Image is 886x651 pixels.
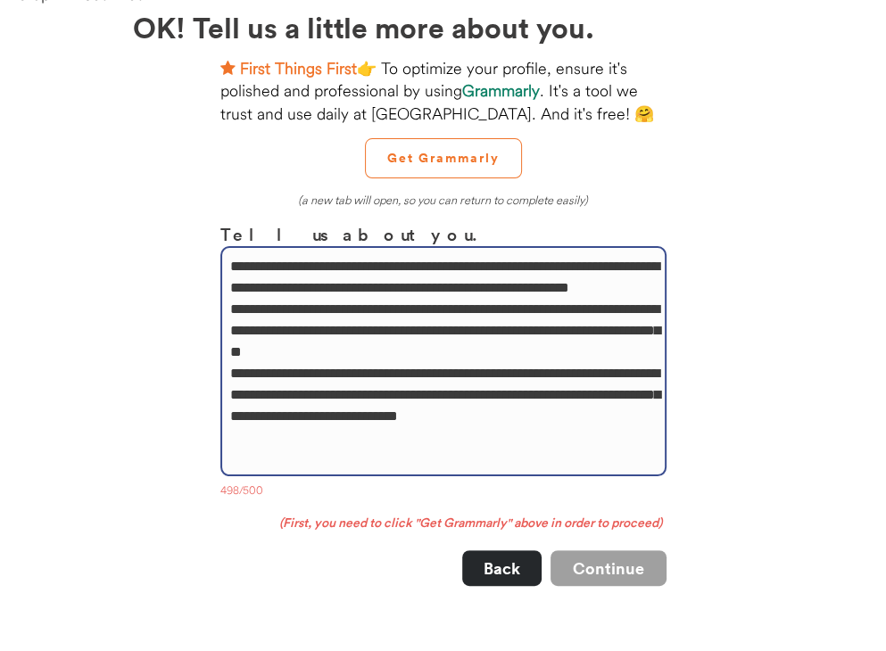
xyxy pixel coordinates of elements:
[298,193,588,207] em: (a new tab will open, so you can return to complete easily)
[462,550,542,586] button: Back
[133,5,753,48] h2: OK! Tell us a little more about you.
[220,483,667,501] div: 498/500
[220,221,667,247] h3: Tell us about you.
[220,57,667,125] div: 👉 To optimize your profile, ensure it's polished and professional by using . It's a tool we trust...
[240,58,357,78] strong: First Things First
[365,138,522,178] button: Get Grammarly
[551,550,667,586] button: Continue
[462,80,540,101] strong: Grammarly
[220,515,667,532] div: (First, you need to click "Get Grammarly" above in order to proceed)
